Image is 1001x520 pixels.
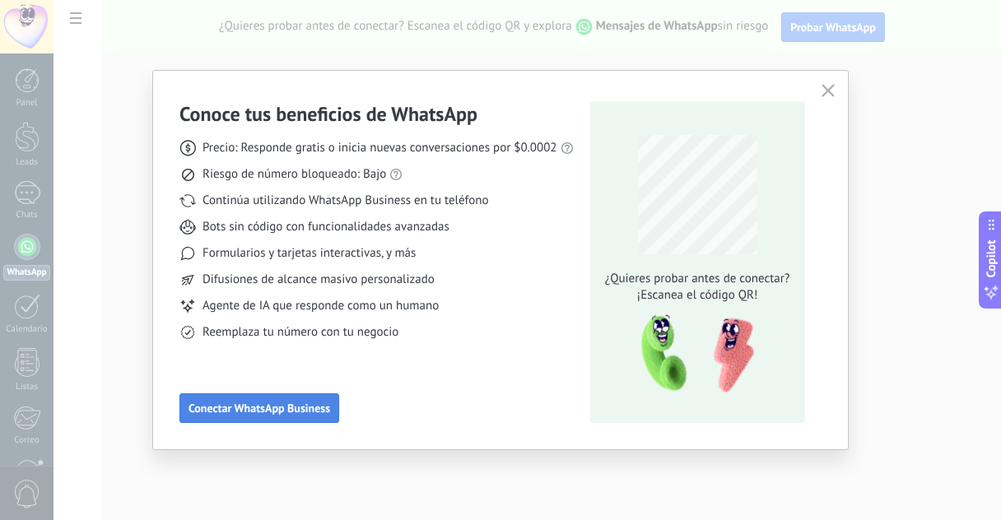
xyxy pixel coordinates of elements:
span: Riesgo de número bloqueado: Bajo [203,166,386,183]
span: Reemplaza tu número con tu negocio [203,324,398,341]
span: Conectar WhatsApp Business [189,402,330,414]
span: Agente de IA que responde como un humano [203,298,439,314]
button: Conectar WhatsApp Business [179,393,339,423]
span: ¡Escanea el código QR! [600,287,794,304]
span: ¿Quieres probar antes de conectar? [600,271,794,287]
span: Difusiones de alcance masivo personalizado [203,272,435,288]
span: Formularios y tarjetas interactivas, y más [203,245,416,262]
img: qr-pic-1x.png [627,310,757,398]
span: Continúa utilizando WhatsApp Business en tu teléfono [203,193,488,209]
span: Precio: Responde gratis o inicia nuevas conversaciones por $0.0002 [203,140,557,156]
span: Bots sin código con funcionalidades avanzadas [203,219,449,235]
span: Copilot [983,240,999,278]
h3: Conoce tus beneficios de WhatsApp [179,101,477,127]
